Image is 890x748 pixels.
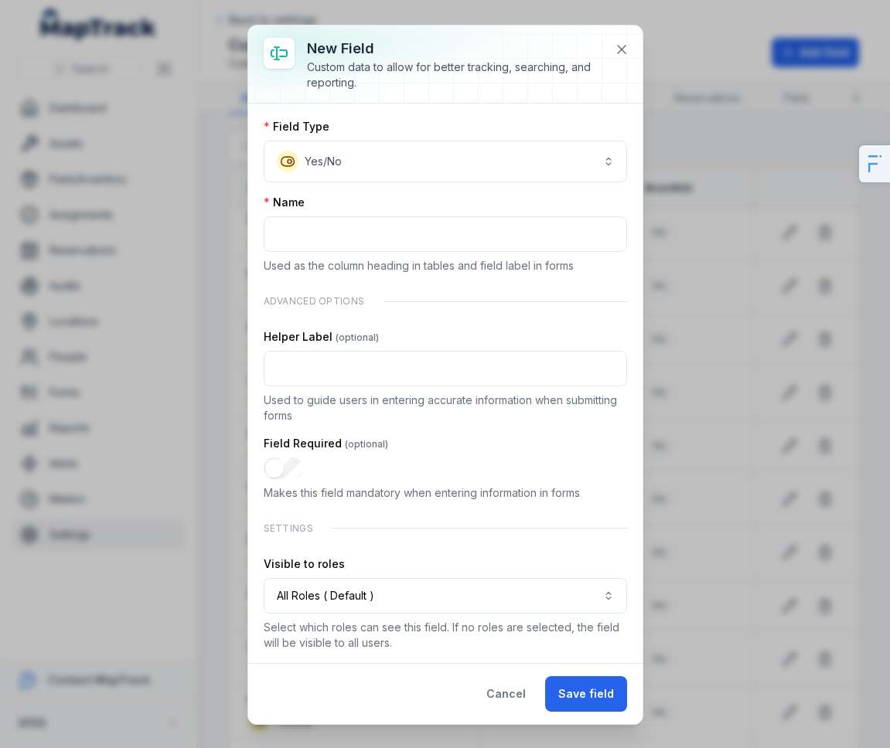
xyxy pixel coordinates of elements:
[473,676,539,712] button: Cancel
[264,119,329,134] label: Field Type
[264,393,627,423] p: Used to guide users in entering accurate information when submitting forms
[307,38,602,59] h3: New field
[545,676,627,712] button: Save field
[264,485,627,501] p: Makes this field mandatory when entering information in forms
[264,141,627,182] button: Yes/No
[307,59,602,90] div: Custom data to allow for better tracking, searching, and reporting.
[264,258,627,274] p: Used as the column heading in tables and field label in forms
[264,216,627,252] input: :r13p:-form-item-label
[264,195,305,210] label: Name
[264,556,345,572] label: Visible to roles
[264,457,304,479] input: :r13s:-form-item-label
[264,286,627,317] div: Advanced Options
[264,436,388,451] label: Field Required
[264,513,627,544] div: Settings
[264,620,627,651] p: Select which roles can see this field. If no roles are selected, the field will be visible to all...
[264,351,627,386] input: :r13r:-form-item-label
[264,329,379,345] label: Helper Label
[264,578,627,614] button: All Roles ( Default )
